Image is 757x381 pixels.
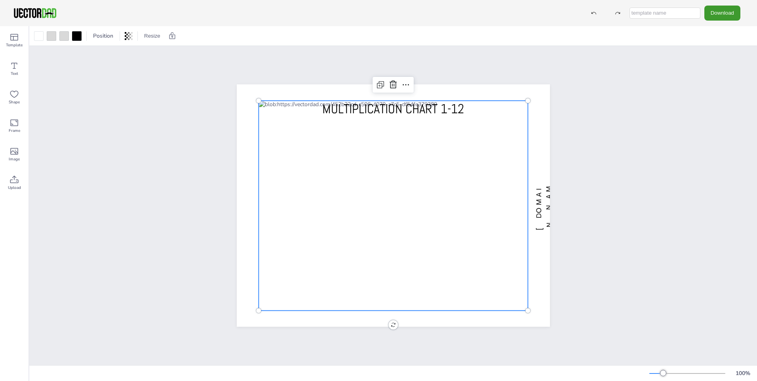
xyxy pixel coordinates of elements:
[9,128,20,134] span: Frame
[9,156,20,162] span: Image
[630,8,700,19] input: template name
[8,185,21,191] span: Upload
[733,370,752,377] div: 100 %
[11,70,18,77] span: Text
[9,99,20,105] span: Shape
[322,101,464,117] span: MULTIPLICATION CHART 1-12
[534,181,563,230] span: [DOMAIN_NAME]
[91,32,115,40] span: Position
[704,6,740,20] button: Download
[6,42,23,48] span: Template
[13,7,57,19] img: VectorDad-1.png
[141,30,164,42] button: Resize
